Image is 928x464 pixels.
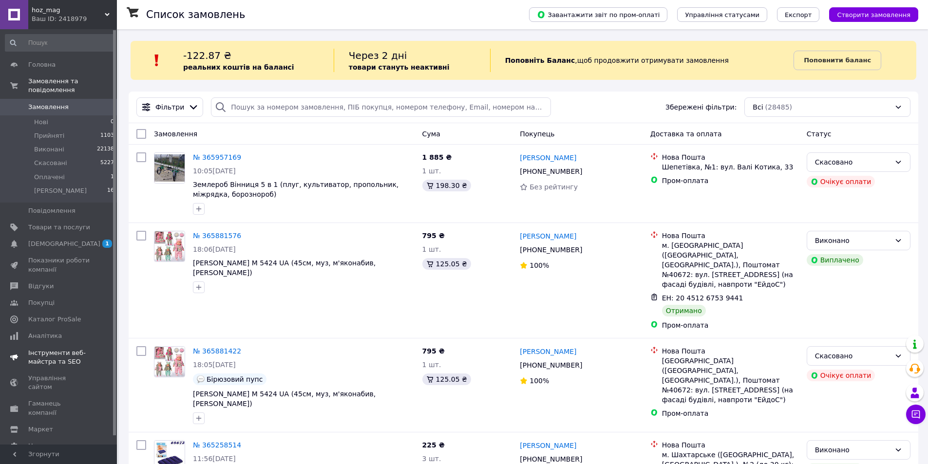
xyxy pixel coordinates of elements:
span: 5227 [100,159,114,167]
img: :speech_balloon: [197,375,205,383]
span: 22138 [97,145,114,154]
div: Виплачено [807,254,863,266]
button: Чат з покупцем [906,405,926,424]
span: Аналітика [28,332,62,340]
div: [PHONE_NUMBER] [518,358,584,372]
span: 1 [111,173,114,182]
a: Фото товару [154,152,185,184]
div: Пром-оплата [662,176,799,186]
span: 100% [530,377,549,385]
div: 125.05 ₴ [422,258,471,270]
span: 16 [107,186,114,195]
span: Показники роботи компанії [28,256,90,274]
div: [GEOGRAPHIC_DATA] ([GEOGRAPHIC_DATA], [GEOGRAPHIC_DATA].), Поштомат №40672: вул. [STREET_ADDRESS]... [662,356,799,405]
span: [DEMOGRAPHIC_DATA] [28,240,100,248]
a: Створити замовлення [819,10,918,18]
h1: Список замовлень [146,9,245,20]
button: Завантажити звіт по пром-оплаті [529,7,667,22]
div: Виконано [815,235,890,246]
span: 3 шт. [422,455,441,463]
span: Головна [28,60,56,69]
span: Товари та послуги [28,223,90,232]
div: Скасовано [815,157,890,167]
span: 1 шт. [422,245,441,253]
span: Оплачені [34,173,65,182]
span: 100% [530,261,549,269]
span: Замовлення та повідомлення [28,77,117,94]
span: Статус [807,130,832,138]
span: 795 ₴ [422,347,445,355]
b: реальних коштів на балансі [183,63,294,71]
div: Очікує оплати [807,176,875,187]
div: 125.05 ₴ [422,373,471,385]
span: Замовлення [154,130,197,138]
span: Маркет [28,425,53,434]
div: Очікує оплати [807,370,875,381]
img: Фото товару [154,347,185,376]
a: [PERSON_NAME] [520,347,576,356]
span: Всі [753,102,763,112]
span: Бірюзовий пупс [207,375,263,383]
div: Пром-оплата [662,320,799,330]
div: Ваш ID: 2418979 [32,15,117,23]
a: № 365957169 [193,153,241,161]
span: 1 шт. [422,361,441,369]
span: Без рейтингу [530,183,578,191]
span: Завантажити звіт по пром-оплаті [537,10,660,19]
span: Доставка та оплата [650,130,722,138]
div: Отримано [662,305,706,316]
span: Землероб Вінниця 5 в 1 (плуг, культиватор, пропольник, міжрядка, борознороб) [193,181,398,198]
div: Скасовано [815,351,890,361]
div: Нова Пошта [662,231,799,241]
span: Інструменти веб-майстра та SEO [28,349,90,366]
span: hoz_mag [32,6,105,15]
span: Покупці [28,298,55,307]
div: [PHONE_NUMBER] [518,165,584,178]
span: Фільтри [155,102,184,112]
div: , щоб продовжити отримувати замовлення [490,49,794,72]
span: Відгуки [28,282,54,291]
span: Прийняті [34,131,64,140]
input: Пошук за номером замовлення, ПІБ покупця, номером телефону, Email, номером накладної [211,97,550,117]
span: ЕН: 20 4512 6753 9441 [662,294,743,302]
img: Фото товару [154,231,185,261]
span: 18:06[DATE] [193,245,236,253]
span: 1103 [100,131,114,140]
div: Виконано [815,445,890,455]
a: [PERSON_NAME] [520,231,576,241]
div: [PHONE_NUMBER] [518,243,584,257]
a: [PERSON_NAME] [520,441,576,450]
span: Покупець [520,130,554,138]
button: Управління статусами [677,7,767,22]
span: 0 [111,118,114,127]
button: Експорт [777,7,820,22]
input: Пошук [5,34,115,52]
a: [PERSON_NAME] M 5424 UA (45см, муз, м'яконабив, [PERSON_NAME]) [193,259,376,277]
span: 1 [102,240,112,248]
span: [PERSON_NAME] M 5424 UA (45см, муз, м'яконабив, [PERSON_NAME]) [193,390,376,408]
span: 1 885 ₴ [422,153,452,161]
div: Шепетівка, №1: вул. Валі Котика, 33 [662,162,799,172]
button: Створити замовлення [829,7,918,22]
span: Повідомлення [28,206,76,215]
a: [PERSON_NAME] [520,153,576,163]
div: Пром-оплата [662,408,799,418]
span: Замовлення [28,103,69,111]
span: Гаманець компанії [28,399,90,417]
span: Збережені фільтри: [665,102,737,112]
a: № 365881576 [193,232,241,240]
span: Експорт [785,11,812,19]
a: № 365258514 [193,441,241,449]
div: Нова Пошта [662,152,799,162]
b: Поповніть Баланс [505,56,575,64]
span: Скасовані [34,159,67,167]
a: Фото товару [154,231,185,262]
div: Нова Пошта [662,440,799,450]
span: Управління статусами [685,11,759,19]
span: Нові [34,118,48,127]
span: Каталог ProSale [28,315,81,324]
div: Нова Пошта [662,346,799,356]
span: Створити замовлення [837,11,910,19]
a: Поповнити баланс [794,51,881,70]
